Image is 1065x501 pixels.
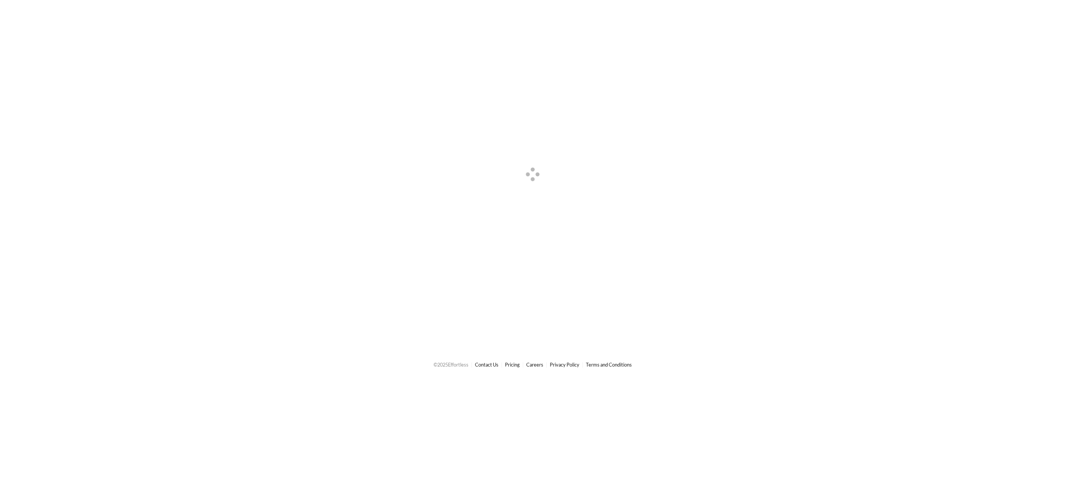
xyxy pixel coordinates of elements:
a: Pricing [505,362,520,368]
a: Careers [526,362,543,368]
a: Contact Us [475,362,498,368]
span: © 2025 Effortless [434,362,468,368]
a: Privacy Policy [550,362,579,368]
a: Terms and Conditions [586,362,632,368]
